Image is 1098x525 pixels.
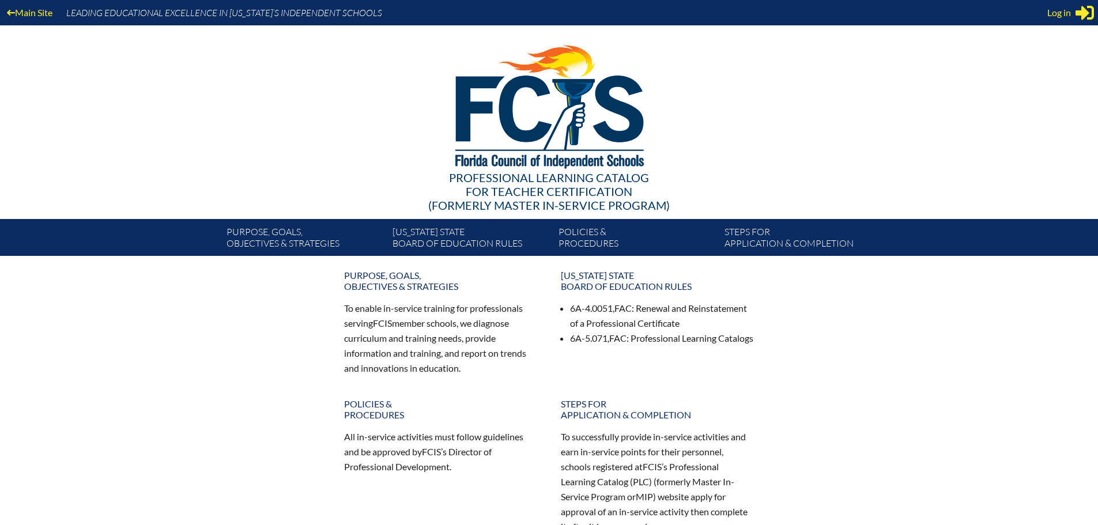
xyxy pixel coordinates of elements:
[554,394,761,425] a: Steps forapplication & completion
[614,303,632,314] span: FAC
[373,318,392,328] span: FCIS
[1047,6,1071,20] span: Log in
[422,446,441,457] span: FCIS
[466,184,632,198] span: for Teacher Certification
[344,301,538,375] p: To enable in-service training for professionals serving member schools, we diagnose curriculum an...
[570,301,754,331] li: 6A-4.0051, : Renewal and Reinstatement of a Professional Certificate
[643,461,662,472] span: FCIS
[570,331,754,346] li: 6A-5.071, : Professional Learning Catalogs
[337,265,545,296] a: Purpose, goals,objectives & strategies
[720,224,886,256] a: Steps forapplication & completion
[388,224,554,256] a: [US_STATE] StateBoard of Education rules
[636,491,653,502] span: MIP
[217,171,881,212] div: Professional Learning Catalog (formerly Master In-service Program)
[430,25,668,183] img: FCISlogo221.eps
[554,265,761,296] a: [US_STATE] StateBoard of Education rules
[609,333,627,343] span: FAC
[2,5,57,20] a: Main Site
[344,429,538,474] p: All in-service activities must follow guidelines and be approved by ’s Director of Professional D...
[1076,3,1094,22] svg: Sign in or register
[222,224,388,256] a: Purpose, goals,objectives & strategies
[554,224,720,256] a: Policies &Procedures
[633,476,649,487] span: PLC
[337,394,545,425] a: Policies &Procedures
